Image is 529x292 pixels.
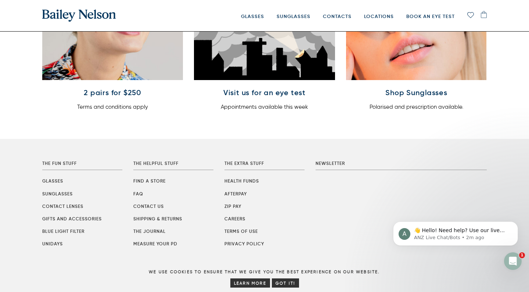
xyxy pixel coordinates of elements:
[42,88,183,97] h4: 2 pairs for $250
[224,191,247,197] a: Afterpay
[519,252,525,258] span: 1
[224,178,259,184] a: Health Funds
[42,178,63,184] a: Glasses
[133,178,166,184] a: Find a store
[133,203,164,209] a: Contact Us
[406,1,455,31] a: Book An Eye Test
[316,161,487,166] h5: Newsletter
[42,216,102,221] a: Gifts and Accessories
[42,228,84,234] a: Blue Light Filter
[241,1,264,31] a: Glasses
[224,203,241,209] a: Zip Pay
[323,1,352,31] a: Contacts
[224,216,245,221] a: Careers
[382,206,529,272] iframe: Intercom notifications message
[277,1,310,31] a: Sunglasses
[149,269,380,289] div: We use cookies to ensure that we give you the best experience on our website.
[346,88,487,97] h4: Shop Sunglasses
[364,1,394,31] a: Locations
[42,10,116,22] img: Bailey Nelson logo
[133,216,182,221] a: Shipping & Returns
[42,161,122,166] h5: The fun stuff
[224,161,305,166] h5: The extra stuff
[133,228,166,234] a: The Journal
[272,278,299,288] a: Got It!
[133,161,213,166] h5: The helpful stuff
[230,278,270,288] a: Learn More
[224,241,264,246] a: Privacy Policy
[481,11,487,18] img: Bag
[467,12,474,18] img: Favourites
[224,228,258,234] a: Terms of Use
[133,241,177,246] a: Measure Your PD
[194,88,335,97] h4: Visit us for an eye test
[42,203,83,209] a: Contact Lenses
[504,252,522,270] iframe: Intercom live chat
[194,102,335,111] p: Appointments available this week
[346,102,487,111] p: Polarised and prescription available.
[42,241,63,246] a: UNiDAYS
[133,191,143,197] a: FAQ
[42,102,183,111] p: Terms and conditions apply
[42,191,73,197] a: Sunglasses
